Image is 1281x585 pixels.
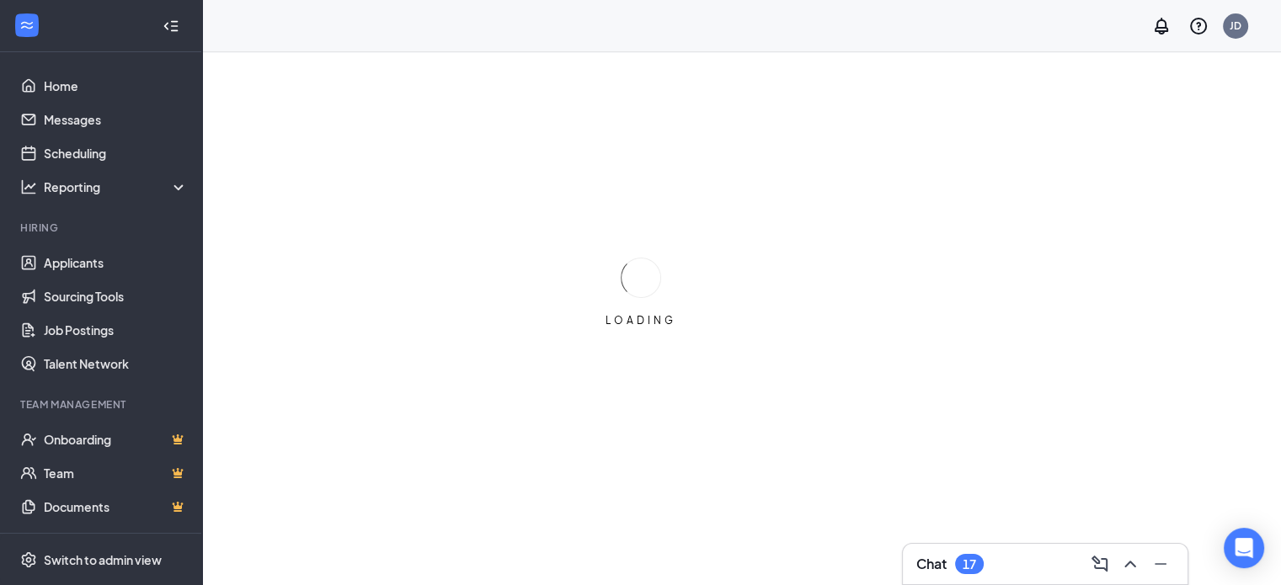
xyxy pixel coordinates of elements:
[916,555,947,573] h3: Chat
[1147,550,1174,577] button: Minimize
[44,313,188,347] a: Job Postings
[44,178,189,195] div: Reporting
[44,456,188,490] a: TeamCrown
[163,18,179,35] svg: Collapse
[19,17,35,34] svg: WorkstreamLogo
[20,178,37,195] svg: Analysis
[44,347,188,380] a: Talent Network
[20,397,184,412] div: Team Management
[20,551,37,568] svg: Settings
[963,557,976,572] div: 17
[44,69,188,103] a: Home
[44,103,188,136] a: Messages
[44,279,188,313] a: Sourcing Tools
[1188,16,1209,36] svg: QuestionInfo
[1151,16,1172,36] svg: Notifications
[1120,554,1140,574] svg: ChevronUp
[44,136,188,170] a: Scheduling
[1086,550,1113,577] button: ComposeMessage
[1230,19,1241,33] div: JD
[1224,528,1264,568] div: Open Intercom Messenger
[1150,554,1171,574] svg: Minimize
[599,313,683,327] div: LOADING
[44,423,188,456] a: OnboardingCrown
[44,551,162,568] div: Switch to admin view
[20,221,184,235] div: Hiring
[1090,554,1110,574] svg: ComposeMessage
[44,490,188,524] a: DocumentsCrown
[1117,550,1144,577] button: ChevronUp
[44,246,188,279] a: Applicants
[44,524,188,557] a: SurveysCrown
